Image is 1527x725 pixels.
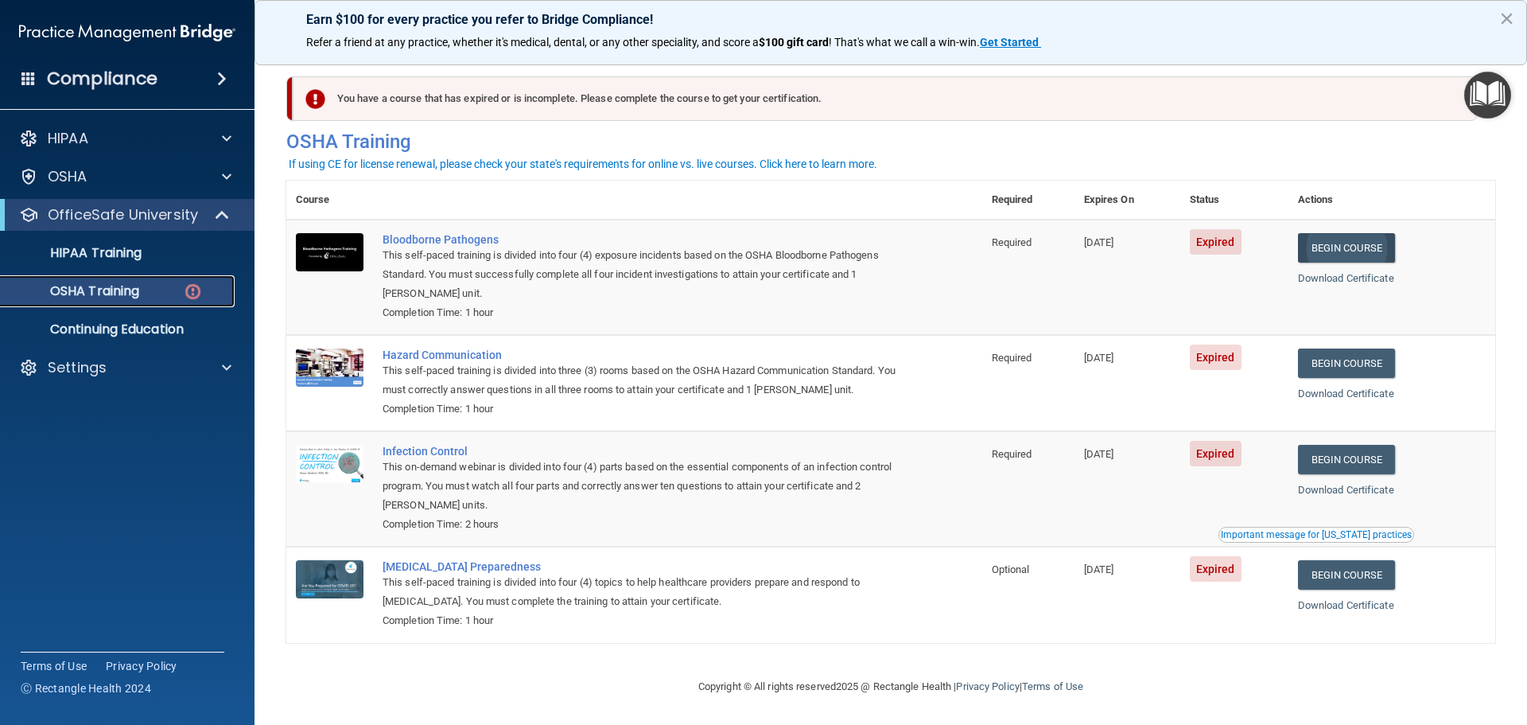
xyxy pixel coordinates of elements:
[1084,448,1114,460] span: [DATE]
[383,246,903,303] div: This self-paced training is divided into four (4) exposure incidents based on the OSHA Bloodborne...
[1298,599,1394,611] a: Download Certificate
[305,89,325,109] img: exclamation-circle-solid-danger.72ef9ffc.png
[1298,484,1394,496] a: Download Certificate
[48,358,107,377] p: Settings
[383,445,903,458] a: Infection Control
[293,76,1478,121] div: You have a course that has expired or is incomplete. Please complete the course to get your certi...
[1298,233,1395,263] a: Begin Course
[600,661,1181,712] div: Copyright © All rights reserved 2025 @ Rectangle Health | |
[306,36,759,49] span: Refer a friend at any practice, whether it's medical, dental, or any other speciality, and score a
[1084,236,1114,248] span: [DATE]
[48,205,198,224] p: OfficeSafe University
[1190,229,1241,255] span: Expired
[992,563,1030,575] span: Optional
[1464,72,1511,119] button: Open Resource Center
[1084,563,1114,575] span: [DATE]
[956,680,1019,692] a: Privacy Policy
[992,236,1032,248] span: Required
[286,131,1495,153] h4: OSHA Training
[383,611,903,630] div: Completion Time: 1 hour
[19,205,231,224] a: OfficeSafe University
[383,233,903,246] a: Bloodborne Pathogens
[759,36,829,49] strong: $100 gift card
[286,181,373,220] th: Course
[1180,181,1288,220] th: Status
[1298,388,1394,400] a: Download Certificate
[19,17,235,49] img: PMB logo
[829,36,980,49] span: ! That's what we call a win-win.
[383,458,903,515] div: This on-demand webinar is divided into four (4) parts based on the essential components of an inf...
[19,129,231,148] a: HIPAA
[383,515,903,534] div: Completion Time: 2 hours
[383,361,903,400] div: This self-paced training is divided into three (3) rooms based on the OSHA Hazard Communication S...
[1022,680,1083,692] a: Terms of Use
[1298,560,1395,590] a: Begin Course
[383,303,903,322] div: Completion Time: 1 hour
[383,400,903,419] div: Completion Time: 1 hour
[383,349,903,361] a: Hazard Communication
[21,680,151,696] span: Ⓒ Rectangle Health 2024
[1218,527,1414,543] button: Read this if you are a dental practitioner in the state of CA
[1084,352,1114,364] span: [DATE]
[982,181,1074,220] th: Required
[10,283,139,299] p: OSHA Training
[48,167,87,186] p: OSHA
[1190,345,1241,370] span: Expired
[19,358,231,377] a: Settings
[289,158,877,170] div: If using CE for license renewal, please check your state's requirements for online vs. live cours...
[1221,530,1412,540] div: Important message for [US_STATE] practices
[48,129,88,148] p: HIPAA
[383,560,903,573] a: [MEDICAL_DATA] Preparedness
[1074,181,1180,220] th: Expires On
[47,68,157,90] h4: Compliance
[10,245,142,261] p: HIPAA Training
[980,36,1041,49] a: Get Started
[383,573,903,611] div: This self-paced training is divided into four (4) topics to help healthcare providers prepare and...
[992,352,1032,364] span: Required
[1499,6,1514,31] button: Close
[19,167,231,186] a: OSHA
[1298,445,1395,474] a: Begin Course
[106,658,177,674] a: Privacy Policy
[1298,349,1395,378] a: Begin Course
[306,12,1475,27] p: Earn $100 for every practice you refer to Bridge Compliance!
[183,282,203,302] img: danger-circle.6113f641.png
[1190,441,1241,466] span: Expired
[10,322,227,337] p: Continuing Education
[992,448,1032,460] span: Required
[980,36,1039,49] strong: Get Started
[286,156,880,172] button: If using CE for license renewal, please check your state's requirements for online vs. live cours...
[1298,272,1394,284] a: Download Certificate
[1190,556,1241,582] span: Expired
[21,658,87,674] a: Terms of Use
[1288,181,1495,220] th: Actions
